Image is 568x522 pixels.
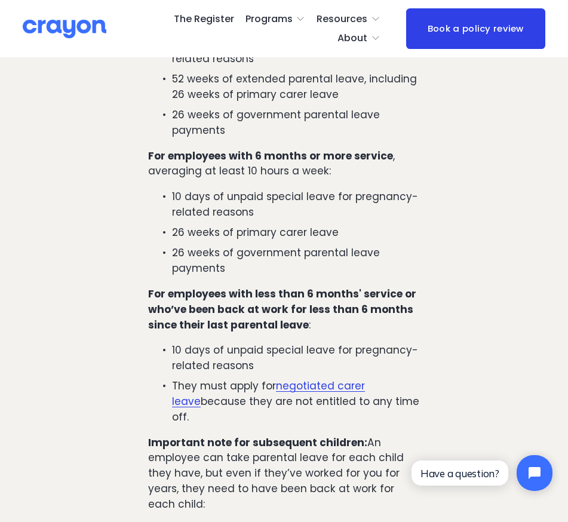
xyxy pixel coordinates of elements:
[406,8,545,49] a: Book a policy review
[148,149,393,163] strong: For employees with 6 months or more service
[172,245,420,276] p: 26 weeks of government parental leave payments
[148,287,419,331] strong: For employees with less than 6 months' service or who’ve been back at work for less than 6 months...
[172,189,420,220] p: 10 days of unpaid special leave for pregnancy-related reasons
[174,10,234,29] a: The Register
[245,11,293,28] span: Programs
[172,379,365,409] a: negotiated carer leave
[317,10,380,29] a: folder dropdown
[245,10,306,29] a: folder dropdown
[148,435,420,512] p: An employee can take parental leave for each child they have, but even if they’ve worked for you ...
[337,29,380,48] a: folder dropdown
[148,149,420,179] p: , averaging at least 10 hours a week:
[23,19,106,39] img: Crayon
[148,287,420,333] p: :
[172,108,420,138] p: 26 weeks of government parental leave payments
[172,225,420,241] p: 26 weeks of primary carer leave
[172,379,420,425] p: They must apply for because they are not entitled to any time off.
[172,72,420,102] p: 52 weeks of extended parental leave, including 26 weeks of primary carer leave
[317,11,367,28] span: Resources
[337,30,367,47] span: About
[401,445,563,501] iframe: Tidio Chat
[172,343,420,373] p: 10 days of unpaid special leave for pregnancy-related reasons
[148,435,367,450] strong: Important note for subsequent children:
